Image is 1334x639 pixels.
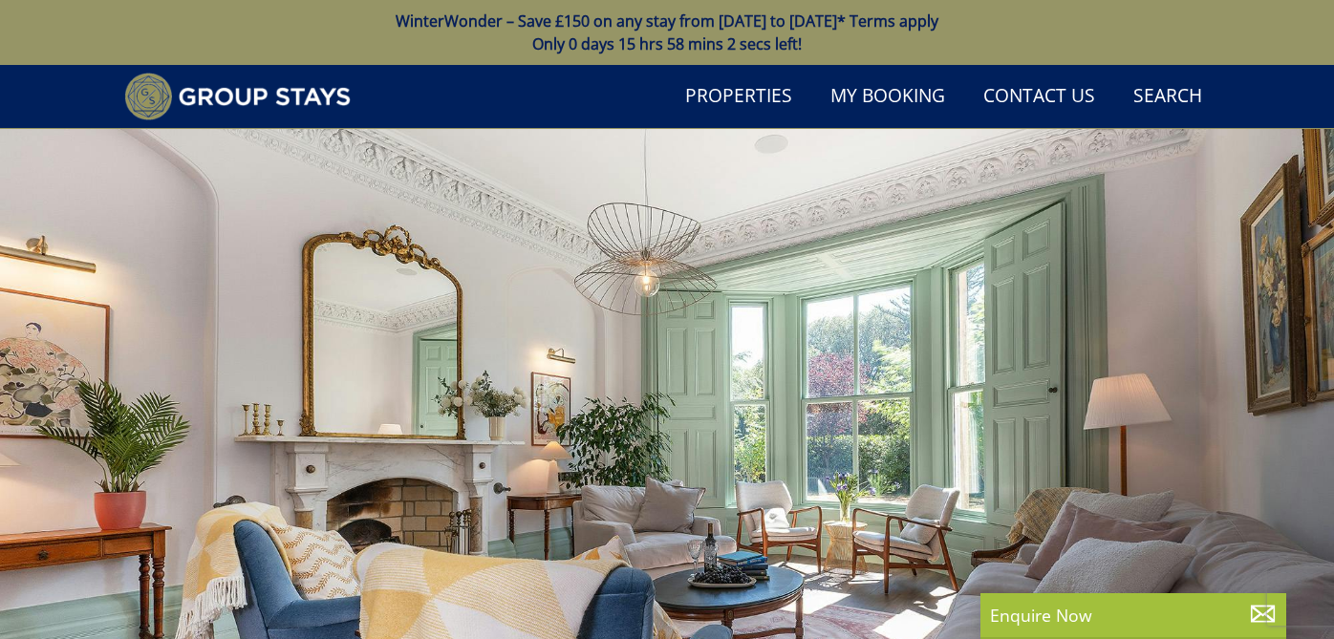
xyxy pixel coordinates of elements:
a: Properties [678,75,800,118]
a: Search [1126,75,1210,118]
img: Group Stays [124,73,351,120]
span: Only 0 days 15 hrs 58 mins 2 secs left! [532,33,802,54]
a: My Booking [823,75,953,118]
a: Contact Us [976,75,1103,118]
p: Enquire Now [990,603,1277,628]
